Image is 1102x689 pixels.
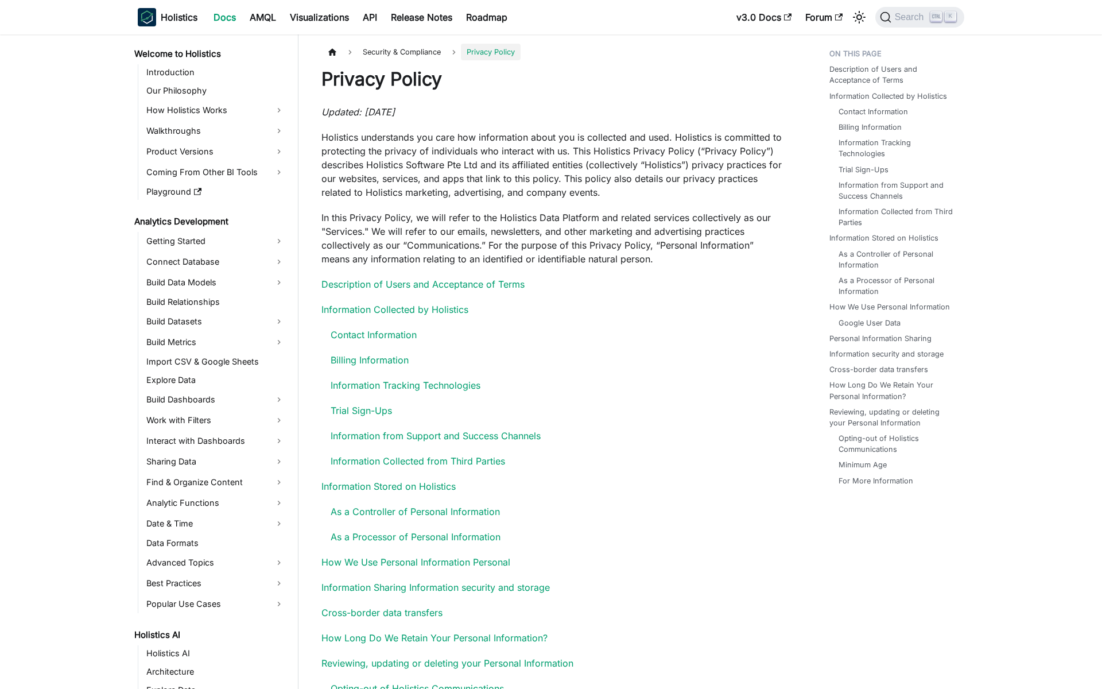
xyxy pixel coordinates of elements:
[839,180,953,202] a: Information from Support and Success Channels
[161,10,197,24] b: Holistics
[321,68,783,91] h1: Privacy Policy
[283,8,356,26] a: Visualizations
[143,390,288,409] a: Build Dashboards
[143,411,288,429] a: Work with Filters
[829,380,957,401] a: How Long Do We Retain Your Personal Information?
[143,535,288,551] a: Data Formats
[331,405,392,416] a: Trial Sign-Ups
[143,142,288,161] a: Product Versions
[321,582,550,593] a: Information Sharing Information security and storage
[321,211,783,266] p: In this Privacy Policy, we will refer to the Holistics Data Platform and related services collect...
[945,11,956,22] kbd: K
[331,329,417,340] a: Contact Information
[839,318,901,328] a: Google User Data
[459,8,514,26] a: Roadmap
[143,312,288,331] a: Build Datasets
[131,627,288,643] a: Holistics AI
[143,101,288,119] a: How Holistics Works
[143,83,288,99] a: Our Philosophy
[461,44,521,60] span: Privacy Policy
[321,632,548,644] a: How Long Do We Retain Your Personal Information?
[829,364,928,375] a: Cross-border data transfers
[321,130,783,199] p: Holistics understands you care how information about you is collected and used. Holistics is comm...
[829,407,957,428] a: Reviewing, updating or deleting your Personal Information
[839,275,953,297] a: As a Processor of Personal Information
[321,556,510,568] a: How We Use Personal Information Personal
[143,273,288,292] a: Build Data Models
[143,645,288,661] a: Holistics AI
[143,232,288,250] a: Getting Started
[321,44,783,60] nav: Breadcrumbs
[143,553,288,572] a: Advanced Topics
[384,8,459,26] a: Release Notes
[143,184,288,200] a: Playground
[143,163,288,181] a: Coming From Other BI Tools
[321,481,456,492] a: Information Stored on Holistics
[143,514,288,533] a: Date & Time
[143,122,288,140] a: Walkthroughs
[143,432,288,450] a: Interact with Dashboards
[850,8,868,26] button: Switch between dark and light mode (currently light mode)
[829,349,944,359] a: Information security and storage
[891,12,931,22] span: Search
[243,8,283,26] a: AMQL
[321,278,525,290] a: Description of Users and Acceptance of Terms
[143,664,288,680] a: Architecture
[138,8,197,26] a: HolisticsHolistics
[331,506,500,517] a: As a Controller of Personal Information
[143,333,288,351] a: Build Metrics
[839,122,902,133] a: Billing Information
[143,354,288,370] a: Import CSV & Google Sheets
[143,473,288,491] a: Find & Organize Content
[321,44,343,60] a: Home page
[829,64,957,86] a: Description of Users and Acceptance of Terms
[331,380,480,391] a: Information Tracking Technologies
[143,452,288,471] a: Sharing Data
[207,8,243,26] a: Docs
[730,8,798,26] a: v3.0 Docs
[829,301,950,312] a: How We Use Personal Information
[839,433,953,455] a: Opting-out of Holistics Communications
[839,475,913,486] a: For More Information
[143,595,288,613] a: Popular Use Cases
[331,430,541,442] a: Information from Support and Success Channels
[143,494,288,512] a: Analytic Functions
[143,574,288,593] a: Best Practices
[143,64,288,80] a: Introduction
[875,7,964,28] button: Search (Ctrl+K)
[331,455,505,467] a: Information Collected from Third Parties
[356,8,384,26] a: API
[331,354,409,366] a: Billing Information
[321,106,395,118] em: Updated: [DATE]
[798,8,849,26] a: Forum
[839,206,953,228] a: Information Collected from Third Parties
[321,607,443,618] a: Cross-border data transfers
[126,34,298,689] nav: Docs sidebar
[357,44,447,60] span: Security & Compliance
[143,294,288,310] a: Build Relationships
[829,91,947,102] a: Information Collected by Holistics
[839,137,953,159] a: Information Tracking Technologies
[131,46,288,62] a: Welcome to Holistics
[138,8,156,26] img: Holistics
[143,372,288,388] a: Explore Data
[829,233,938,243] a: Information Stored on Holistics
[131,214,288,230] a: Analytics Development
[143,253,288,271] a: Connect Database
[331,531,500,543] a: As a Processor of Personal Information
[321,657,573,669] a: Reviewing, updating or deleting your Personal Information
[839,249,953,270] a: As a Controller of Personal Information
[839,459,887,470] a: Minimum Age
[829,333,932,344] a: Personal Information Sharing
[839,164,888,175] a: Trial Sign-Ups
[839,106,908,117] a: Contact Information
[321,304,468,315] a: Information Collected by Holistics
